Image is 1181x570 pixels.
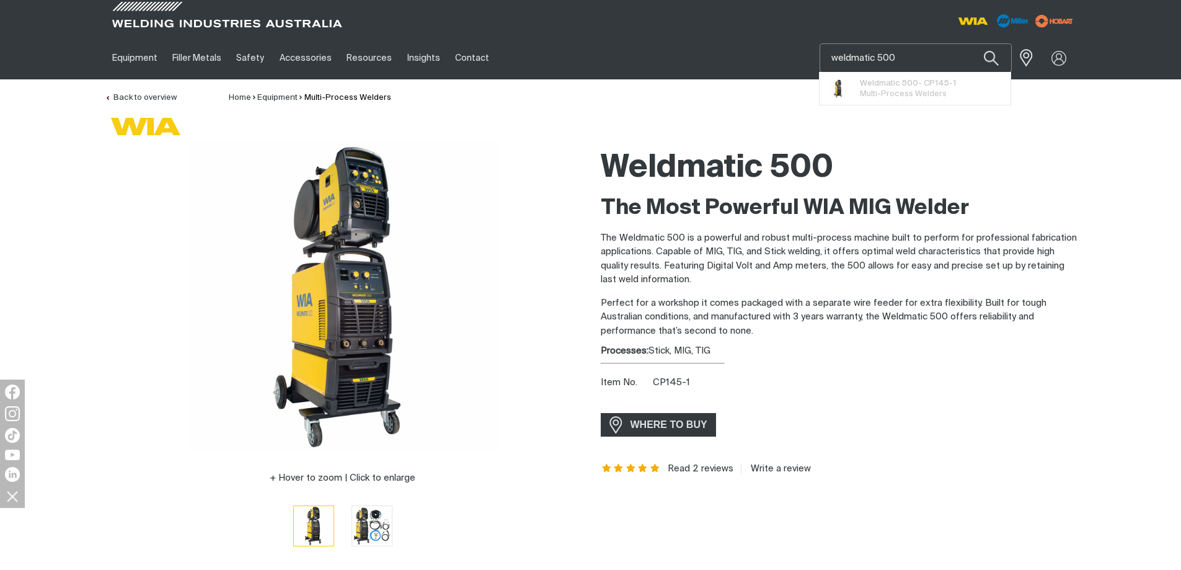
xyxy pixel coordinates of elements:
[622,415,715,435] span: WHERE TO BUY
[229,37,272,79] a: Safety
[105,37,165,79] a: Equipment
[5,385,20,399] img: Facebook
[5,428,20,443] img: TikTok
[229,92,391,104] nav: Breadcrumb
[860,78,956,89] span: - CP145-1
[5,450,20,460] img: YouTube
[229,94,251,102] a: Home
[339,37,399,79] a: Resources
[5,406,20,421] img: Instagram
[257,94,298,102] a: Equipment
[188,142,498,452] img: Weldmatic 500
[399,37,447,79] a: Insights
[601,231,1077,287] p: The Weldmatic 500 is a powerful and robust multi-process machine built to perform for professiona...
[262,471,423,486] button: Hover to zoom | Click to enlarge
[105,37,834,79] nav: Main
[601,413,717,436] a: WHERE TO BUY
[272,37,339,79] a: Accessories
[352,505,392,546] button: Go to slide 2
[820,44,1011,72] input: Product name or item number...
[653,378,690,387] span: CP145-1
[601,346,648,355] strong: Processes:
[304,94,391,102] a: Multi-Process Welders
[601,465,661,473] span: Rating: 5
[601,195,1077,222] h2: The Most Powerful WIA MIG Welder
[5,467,20,482] img: LinkedIn
[448,37,497,79] a: Contact
[860,79,918,87] span: Weldmatic 500
[165,37,229,79] a: Filler Metals
[2,486,23,507] img: hide socials
[860,90,947,98] span: Multi-Process Welders
[970,43,1012,73] button: Search products
[293,505,334,546] button: Go to slide 1
[820,72,1011,105] ul: Suggestions
[601,344,1077,358] div: Stick, MIG, TIG
[601,148,1077,189] h1: Weldmatic 500
[601,376,651,390] span: Item No.
[105,94,177,102] a: Back to overview
[601,296,1077,339] p: Perfect for a workshop it comes packaged with a separate wire feeder for extra flexibility. Built...
[668,463,733,474] a: Read 2 reviews
[352,506,392,546] img: Weldmatic 500
[1032,12,1077,30] img: miller
[294,506,334,546] img: Weldmatic 500
[741,463,811,474] a: Write a review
